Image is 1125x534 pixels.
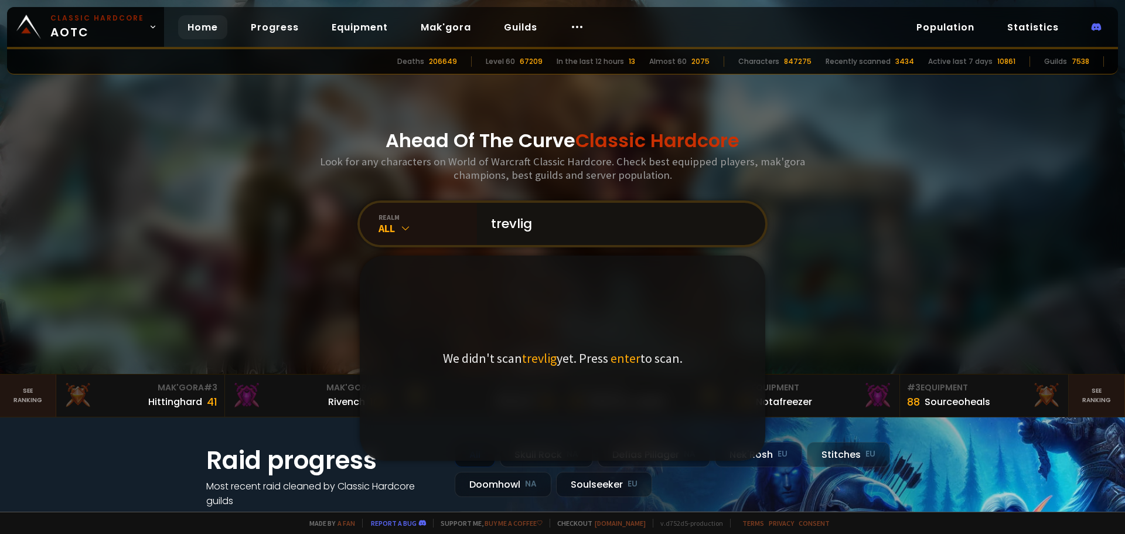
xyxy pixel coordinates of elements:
a: See all progress [206,509,282,522]
p: We didn't scan yet. Press to scan. [443,350,683,366]
div: Guilds [1044,56,1067,67]
div: Nek'Rosh [715,442,802,467]
span: AOTC [50,13,144,41]
a: a fan [337,519,355,528]
h3: Look for any characters on World of Warcraft Classic Hardcore. Check best equipped players, mak'g... [315,155,810,182]
small: EU [778,448,787,460]
div: 67209 [520,56,543,67]
span: enter [611,350,640,366]
a: Consent [799,519,830,528]
a: Statistics [998,15,1068,39]
a: #3Equipment88Sourceoheals [900,375,1069,417]
span: Support me, [433,519,543,528]
div: Rivench [328,394,365,409]
span: v. d752d5 - production [653,519,723,528]
div: 2075 [691,56,710,67]
span: Classic Hardcore [575,127,739,154]
div: Mak'Gora [63,382,217,394]
div: Active last 7 days [928,56,993,67]
div: Soulseeker [556,472,652,497]
a: Report a bug [371,519,417,528]
span: # 3 [204,382,217,393]
div: All [379,222,477,235]
div: 206649 [429,56,457,67]
div: Level 60 [486,56,515,67]
div: Stitches [807,442,890,467]
a: Buy me a coffee [485,519,543,528]
a: Seeranking [1069,375,1125,417]
div: Mak'Gora [232,382,386,394]
div: realm [379,213,477,222]
a: Privacy [769,519,794,528]
div: Deaths [397,56,424,67]
div: Sourceoheals [925,394,990,409]
div: In the last 12 hours [557,56,624,67]
div: Almost 60 [649,56,687,67]
h4: Most recent raid cleaned by Classic Hardcore guilds [206,479,441,508]
div: 7538 [1072,56,1089,67]
div: 13 [629,56,635,67]
div: Equipment [907,382,1061,394]
div: Recently scanned [826,56,891,67]
small: EU [628,478,637,490]
a: Terms [742,519,764,528]
div: Doomhowl [455,472,551,497]
a: Classic HardcoreAOTC [7,7,164,47]
a: Guilds [495,15,547,39]
div: Characters [738,56,779,67]
a: Mak'gora [411,15,480,39]
a: Home [178,15,227,39]
a: #2Equipment88Notafreezer [731,375,900,417]
small: EU [865,448,875,460]
a: Mak'Gora#3Hittinghard41 [56,375,225,417]
span: # 3 [907,382,921,393]
h1: Ahead Of The Curve [386,127,739,155]
div: Notafreezer [756,394,812,409]
a: Mak'Gora#2Rivench100 [225,375,394,417]
a: Equipment [322,15,397,39]
span: Made by [302,519,355,528]
div: 41 [207,394,217,410]
div: 847275 [784,56,812,67]
a: [DOMAIN_NAME] [595,519,646,528]
h1: Raid progress [206,442,441,479]
div: Equipment [738,382,892,394]
a: Population [907,15,984,39]
a: Progress [241,15,308,39]
div: 10861 [997,56,1015,67]
span: Checkout [550,519,646,528]
input: Search a character... [484,203,751,245]
small: NA [525,478,537,490]
div: 88 [907,394,920,410]
small: Classic Hardcore [50,13,144,23]
div: 3434 [895,56,914,67]
span: trevlig [522,350,557,366]
div: Hittinghard [148,394,202,409]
